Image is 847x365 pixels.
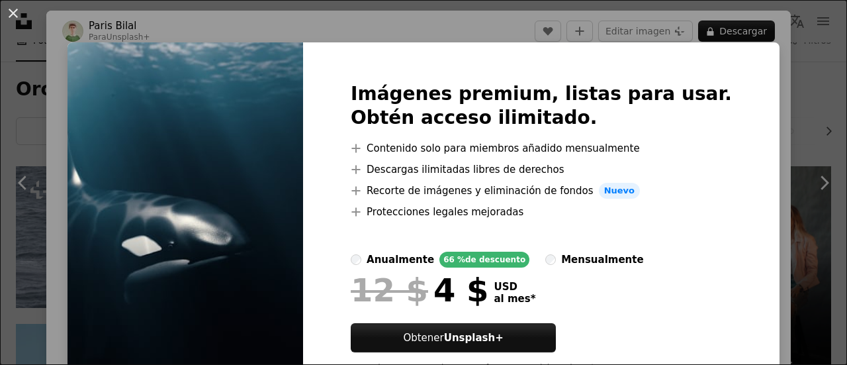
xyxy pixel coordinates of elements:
h2: Imágenes premium, listas para usar. Obtén acceso ilimitado. [351,82,732,130]
div: Palabras clave [156,78,210,87]
img: tab_keywords_by_traffic_grey.svg [141,77,152,87]
li: Protecciones legales mejoradas [351,204,732,220]
button: ObtenerUnsplash+ [351,323,556,352]
div: 66 % de descuento [439,252,529,268]
li: Recorte de imágenes y eliminación de fondos [351,183,732,199]
div: v 4.0.25 [37,21,65,32]
input: mensualmente [545,254,556,265]
strong: Unsplash+ [444,332,504,344]
div: mensualmente [561,252,643,268]
div: Dominio: [DOMAIN_NAME] [34,34,148,45]
div: 4 $ [351,273,488,307]
span: al mes * [494,293,535,305]
span: 12 $ [351,273,428,307]
li: Descargas ilimitadas libres de derechos [351,162,732,178]
div: anualmente [367,252,434,268]
img: website_grey.svg [21,34,32,45]
li: Contenido solo para miembros añadido mensualmente [351,140,732,156]
img: tab_domain_overview_orange.svg [55,77,66,87]
span: Nuevo [599,183,640,199]
input: anualmente66 %de descuento [351,254,361,265]
img: logo_orange.svg [21,21,32,32]
span: USD [494,281,535,293]
div: Dominio [69,78,101,87]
